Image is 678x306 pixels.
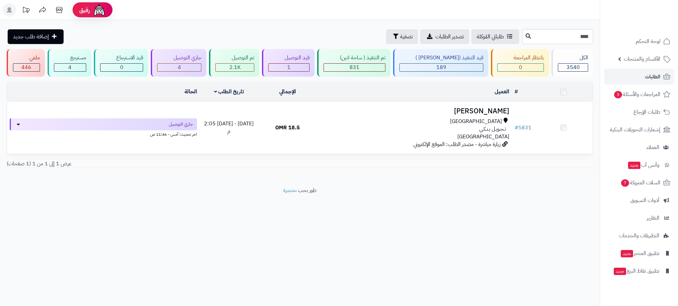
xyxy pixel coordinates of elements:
span: التقارير [647,213,659,223]
a: الكل3540 [550,49,594,77]
a: أدوات التسويق [604,192,674,208]
div: جاري التوصيل [157,54,201,62]
span: 0 [519,63,522,71]
span: أدوات التسويق [630,196,659,205]
span: 4 [68,63,72,71]
div: 4 [157,64,201,71]
a: تصدير الطلبات [420,29,469,44]
span: رفيق [79,6,90,14]
span: 4 [178,63,181,71]
div: 2065 [216,64,254,71]
div: بانتظار المراجعة [497,54,544,62]
button: تصفية [386,29,418,44]
span: جديد [621,250,633,257]
a: التقارير [604,210,674,226]
span: الأقسام والمنتجات [624,54,660,64]
span: تـحـويـل بـنـكـي [479,125,506,133]
div: تم التنفيذ ( ساحة اتين) [324,54,385,62]
a: السلات المتروكة7 [604,175,674,191]
span: [DATE] - [DATE] 2:05 م [204,120,254,135]
a: طلباتي المُوكلة [471,29,519,44]
span: # [515,124,518,132]
a: الطلبات [604,69,674,85]
a: تطبيق المتجرجديد [604,245,674,261]
a: قيد التنفيذ ([PERSON_NAME] ) 189 [392,49,490,77]
span: طلباتي المُوكلة [477,33,504,41]
a: جاري التوصيل 4 [149,49,208,77]
a: إضافة طلب جديد [8,29,64,44]
span: تطبيق نقاط البيع [613,266,659,276]
div: 0 [498,64,544,71]
div: 4 [54,64,86,71]
span: التطبيقات والخدمات [619,231,659,240]
span: السلات المتروكة [620,178,660,187]
a: تطبيق نقاط البيعجديد [604,263,674,279]
a: بانتظار المراجعة 0 [490,49,550,77]
div: ملغي [13,54,40,62]
span: 0 [120,63,123,71]
div: قيد الاسترجاع [100,54,143,62]
a: ملغي 446 [5,49,46,77]
div: مسترجع [54,54,86,62]
span: المراجعات والأسئلة [613,90,660,99]
a: الإجمالي [279,88,296,96]
span: 446 [21,63,31,71]
div: عرض 1 إلى 1 من 1 (1 صفحات) [2,160,300,168]
a: وآتس آبجديد [604,157,674,173]
div: 1 [269,64,309,71]
span: [GEOGRAPHIC_DATA] [457,133,509,141]
span: 3 [614,91,622,98]
span: طلبات الإرجاع [633,107,660,117]
a: تحديثات المنصة [18,3,34,18]
span: [GEOGRAPHIC_DATA] [450,118,502,125]
span: لوحة التحكم [636,37,660,46]
div: قيد التوصيل [268,54,310,62]
span: العملاء [646,143,659,152]
span: جديد [628,162,640,169]
div: اخر تحديث: أمس - 11:46 ص [10,130,197,137]
a: طلبات الإرجاع [604,104,674,120]
a: الحالة [184,88,197,96]
a: تم التنفيذ ( ساحة اتين) 831 [316,49,392,77]
a: تاريخ الطلب [214,88,244,96]
div: 831 [324,64,385,71]
span: وآتس آب [627,160,659,170]
span: 189 [436,63,446,71]
div: الكل [558,54,588,62]
a: متجرة [283,186,295,194]
span: إشعارات التحويلات البنكية [610,125,660,134]
a: المراجعات والأسئلة3 [604,86,674,102]
span: إضافة طلب جديد [13,33,49,41]
div: تم التوصيل [215,54,254,62]
h3: [PERSON_NAME] [320,107,509,115]
span: 1 [287,63,291,71]
div: قيد التنفيذ ([PERSON_NAME] ) [399,54,484,62]
a: إشعارات التحويلات البنكية [604,122,674,138]
a: #5831 [515,124,532,132]
span: 2.1K [229,63,241,71]
span: 7 [621,179,629,187]
span: تصفية [400,33,413,41]
a: العملاء [604,139,674,155]
a: تم التوصيل 2.1K [208,49,261,77]
span: جاري التوصيل [169,121,193,128]
span: تصدير الطلبات [435,33,464,41]
a: # [515,88,518,96]
a: قيد الاسترجاع 0 [93,49,150,77]
span: 18.5 OMR [275,124,300,132]
a: لوحة التحكم [604,33,674,49]
a: قيد التوصيل 1 [261,49,316,77]
a: العميل [495,88,509,96]
span: 831 [349,63,359,71]
span: زيارة مباشرة - مصدر الطلب: الموقع الإلكتروني [413,140,501,148]
span: تطبيق المتجر [620,249,659,258]
div: 189 [400,64,483,71]
img: ai-face.png [93,3,106,17]
a: التطبيقات والخدمات [604,228,674,244]
span: جديد [614,268,626,275]
span: 3540 [566,63,580,71]
span: الطلبات [645,72,660,81]
div: 446 [13,64,40,71]
a: مسترجع 4 [46,49,93,77]
div: 0 [101,64,143,71]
